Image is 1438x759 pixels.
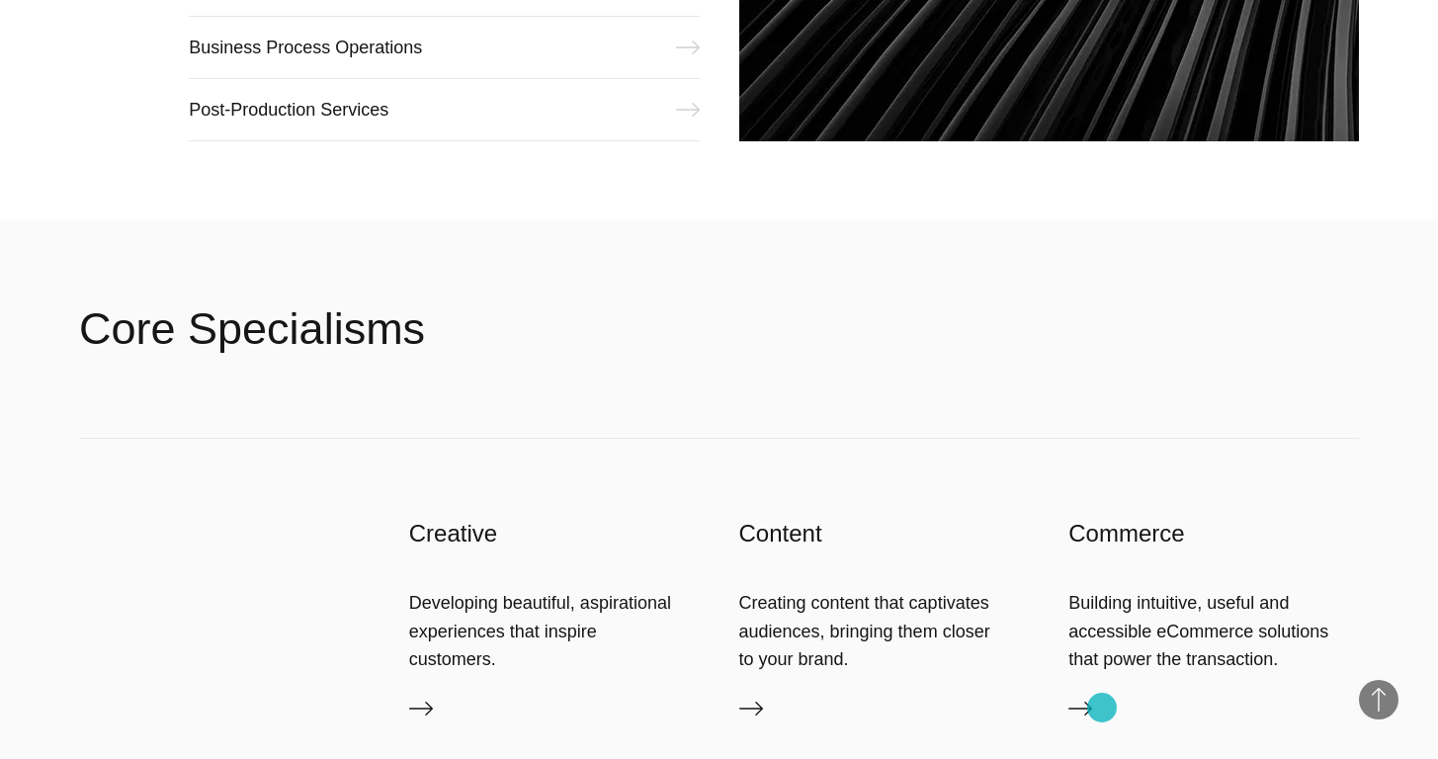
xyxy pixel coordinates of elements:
button: Back to Top [1359,680,1398,719]
a: Post-Production Services [189,78,699,141]
div: Building intuitive, useful and accessible eCommerce solutions that power the transaction. [1068,589,1359,673]
h3: Content [739,518,1030,549]
h2: Core Specialisms [79,299,425,359]
h3: Creative [409,518,700,549]
a: Business Process Operations [189,16,699,79]
div: Developing beautiful, aspirational experiences that inspire customers. [409,589,700,673]
div: Creating content that captivates audiences, bringing them closer to your brand. [739,589,1030,673]
h3: Commerce [1068,518,1359,549]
